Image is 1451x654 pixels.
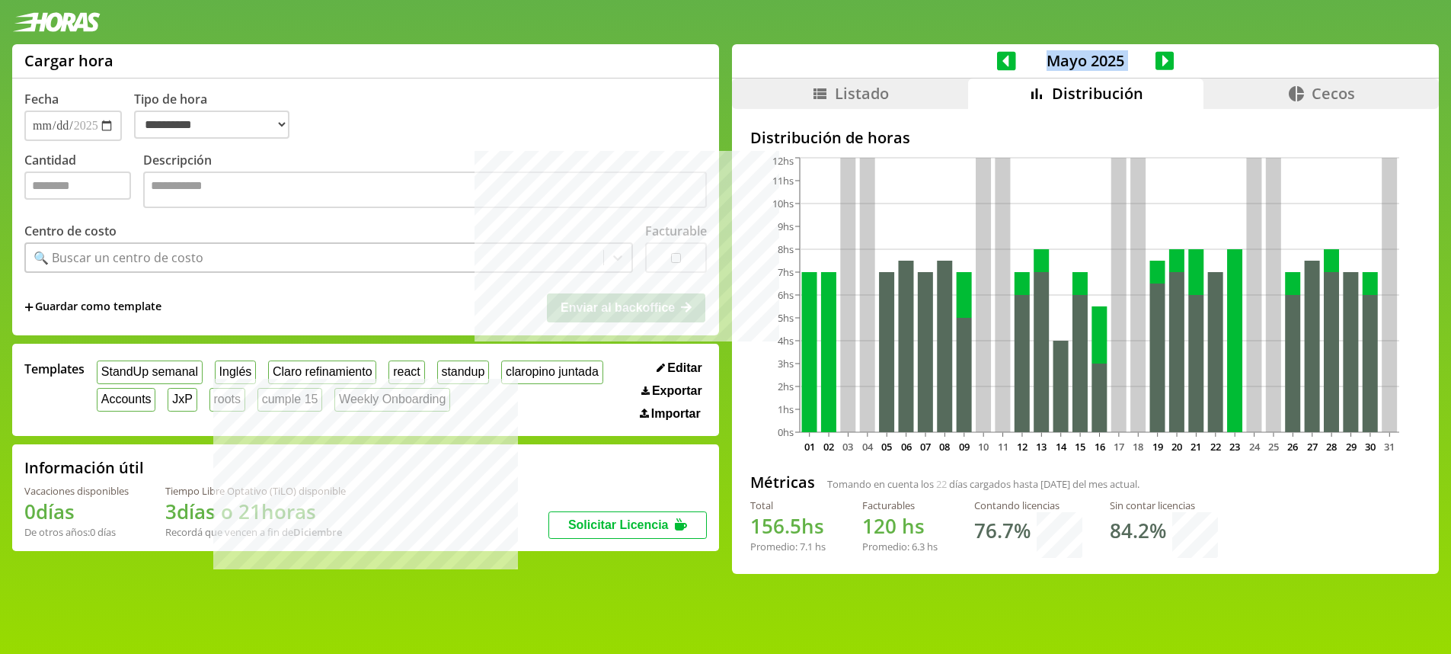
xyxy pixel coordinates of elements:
div: Contando licencias [974,499,1073,512]
text: 29 [1346,440,1357,454]
text: 27 [1307,440,1318,454]
text: 11 [998,440,1008,454]
tspan: 11hs [772,174,794,188]
select: Tipo de hora [134,111,289,139]
textarea: Descripción [143,172,707,208]
label: Descripción [143,152,707,212]
tspan: 9hs [778,220,794,233]
span: Importar [651,407,701,421]
text: 06 [901,440,912,454]
tspan: 8hs [778,242,794,256]
span: Exportar [652,384,702,398]
tspan: 1hs [778,402,794,416]
tspan: 10hs [772,197,794,210]
tspan: 5hs [778,311,794,325]
text: 08 [940,440,951,454]
text: 24 [1249,440,1261,454]
span: 7.1 [800,540,813,553]
h2: Distribución de horas [750,127,1421,148]
tspan: 3hs [778,357,794,370]
h1: 0 días [24,498,129,525]
span: Listado [835,83,889,104]
div: Tiempo Libre Optativo (TiLO) disponible [165,484,346,498]
text: 09 [959,440,970,454]
span: 22 [936,477,947,491]
text: 22 [1210,440,1221,454]
button: Claro refinamiento [268,361,376,384]
button: Accounts [97,388,155,412]
label: Cantidad [24,152,143,212]
text: 30 [1365,440,1376,454]
text: 25 [1268,440,1279,454]
button: Weekly Onboarding [334,388,450,412]
text: 13 [1037,440,1047,454]
span: Cecos [1312,83,1355,104]
div: Total [750,499,826,512]
button: react [388,361,424,384]
tspan: 6hs [778,288,794,302]
text: 17 [1114,440,1124,454]
text: 26 [1288,440,1299,454]
button: StandUp semanal [97,361,203,384]
span: Distribución [1052,83,1143,104]
div: Facturables [862,499,938,512]
text: 23 [1230,440,1241,454]
text: 03 [843,440,854,454]
text: 28 [1326,440,1337,454]
div: Promedio: hs [750,540,826,553]
h1: hs [862,512,938,540]
button: standup [437,361,490,384]
text: 31 [1385,440,1395,454]
h1: 3 días o 21 horas [165,498,346,525]
text: 02 [823,440,834,454]
span: 156.5 [750,512,801,540]
text: 21 [1191,440,1202,454]
tspan: 2hs [778,380,794,393]
text: 16 [1095,440,1105,454]
button: Exportar [637,383,707,399]
div: Promedio: hs [862,540,938,553]
div: 🔍 Buscar un centro de costo [34,249,203,266]
div: De otros años: 0 días [24,525,129,539]
h1: Cargar hora [24,50,113,71]
span: 120 [862,512,896,540]
text: 04 [862,440,874,454]
span: Mayo 2025 [1016,50,1155,71]
label: Centro de costo [24,223,117,239]
button: JxP [168,388,197,412]
label: Tipo de hora [134,91,302,141]
span: 6.3 [912,540,925,553]
text: 07 [920,440,931,454]
input: Cantidad [24,172,131,200]
span: Templates [24,361,85,377]
b: Diciembre [293,525,342,539]
h1: hs [750,512,826,540]
tspan: 12hs [772,154,794,168]
label: Fecha [24,91,59,107]
div: Sin contar licencias [1110,499,1209,512]
text: 15 [1075,440,1085,454]
text: 01 [804,440,815,454]
h2: Información útil [24,457,144,478]
text: 05 [882,440,893,454]
button: Inglés [215,361,256,384]
text: 20 [1171,440,1182,454]
text: 14 [1056,440,1067,454]
tspan: 7hs [778,265,794,279]
button: Editar [652,361,707,376]
div: Vacaciones disponibles [24,484,129,498]
span: Solicitar Licencia [568,518,669,531]
button: Solicitar Licencia [548,511,707,539]
button: roots [209,388,245,412]
span: + [24,299,34,316]
h1: 84.2 % [1110,517,1166,544]
h2: Métricas [750,472,815,492]
text: 18 [1133,440,1144,454]
text: 10 [978,440,989,454]
tspan: 0hs [778,425,794,439]
label: Facturable [645,223,707,239]
button: cumple 15 [257,388,322,412]
tspan: 4hs [778,334,794,348]
span: Editar [667,361,702,375]
div: Recordá que vencen a fin de [165,525,346,539]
